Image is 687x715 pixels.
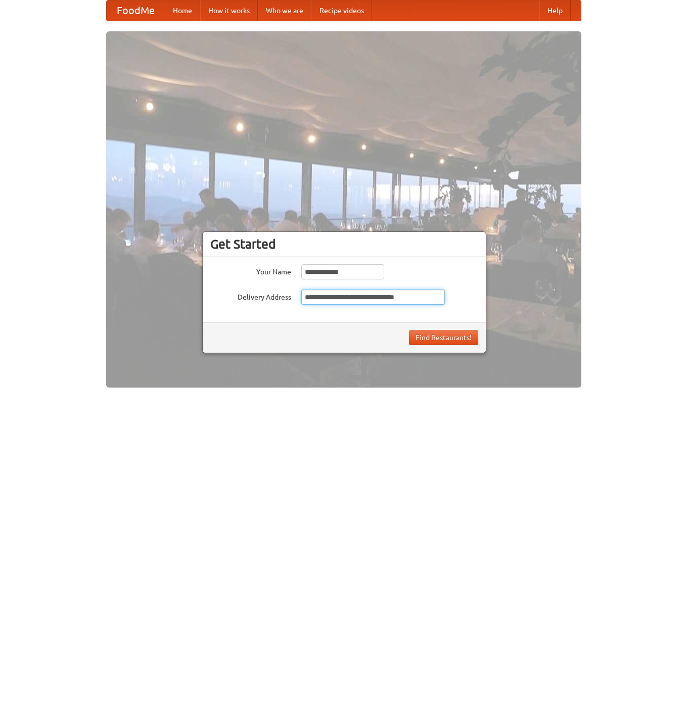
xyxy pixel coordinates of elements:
h3: Get Started [210,236,478,252]
label: Your Name [210,264,291,277]
a: Recipe videos [311,1,372,21]
a: Home [165,1,200,21]
button: Find Restaurants! [409,330,478,345]
a: How it works [200,1,258,21]
a: Who we are [258,1,311,21]
a: FoodMe [107,1,165,21]
label: Delivery Address [210,290,291,302]
a: Help [539,1,571,21]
